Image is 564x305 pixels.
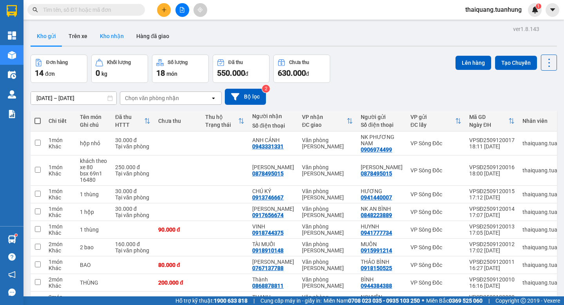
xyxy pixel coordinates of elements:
[253,296,255,305] span: |
[549,6,556,13] span: caret-down
[361,206,403,212] div: NK AN BÌNH
[361,223,403,230] div: HUYNH
[410,209,461,215] div: VP Sông Đốc
[115,164,150,170] div: 250.000 đ
[361,114,403,120] div: Người gửi
[115,137,150,143] div: 30.000 đ
[252,259,294,265] div: LỆ HOA
[80,209,107,215] div: 1 hộp
[302,223,353,236] div: Văn phòng [PERSON_NAME]
[33,7,38,13] span: search
[302,206,353,218] div: Văn phòng [PERSON_NAME]
[469,241,515,247] div: VPSĐ2509120012
[361,230,392,236] div: 0941777734
[115,206,150,212] div: 30.000 đ
[49,223,72,230] div: 1 món
[469,122,508,128] div: Ngày ĐH
[158,279,197,286] div: 200.000 đ
[214,298,248,304] strong: 1900 633 818
[197,7,203,13] span: aim
[161,7,167,13] span: plus
[115,188,150,194] div: 30.000 đ
[302,122,347,128] div: ĐC giao
[252,164,294,170] div: lê hoàng duy
[49,241,72,247] div: 2 món
[8,31,16,40] img: dashboard-icon
[278,68,306,78] span: 630.000
[410,279,461,286] div: VP Sông Đốc
[465,111,519,131] th: Toggle SortBy
[115,143,150,150] div: Tại văn phòng
[252,247,284,254] div: 0918910148
[302,164,353,177] div: Văn phòng [PERSON_NAME]
[469,276,515,283] div: VPSĐ2509120010
[536,4,541,9] sup: 1
[49,143,72,150] div: Khác
[205,122,238,128] div: Trạng thái
[35,68,43,78] span: 14
[361,283,392,289] div: 0944384388
[252,230,284,236] div: 0918744375
[410,244,461,250] div: VP Sông Đốc
[49,259,72,265] div: 1 món
[410,191,461,197] div: VP Sông Đốc
[111,111,154,131] th: Toggle SortBy
[7,5,17,17] img: logo-vxr
[157,3,171,17] button: plus
[49,206,72,212] div: 1 món
[94,27,130,46] button: Kho nhận
[361,212,392,218] div: 0848223889
[8,253,16,261] span: question-circle
[8,110,16,118] img: solution-icon
[45,71,55,77] span: đơn
[115,247,150,254] div: Tại văn phòng
[156,68,165,78] span: 18
[8,271,16,278] span: notification
[469,143,515,150] div: 18:11 [DATE]
[43,5,136,14] input: Tìm tên, số ĐT hoặc mã đơn
[521,298,526,303] span: copyright
[80,226,107,233] div: 1 thùng
[546,3,559,17] button: caret-down
[262,85,270,93] sup: 2
[469,283,515,289] div: 16:16 [DATE]
[469,194,515,201] div: 17:12 [DATE]
[252,194,284,201] div: 0913746667
[201,111,248,131] th: Toggle SortBy
[348,298,420,304] strong: 0708 023 035 - 0935 103 250
[80,279,107,286] div: THÙNG
[49,194,72,201] div: Khác
[361,188,403,194] div: HƯƠNG
[49,294,72,300] div: 2 món
[175,296,248,305] span: Hỗ trợ kỹ thuật:
[152,55,209,83] button: Số lượng18món
[8,71,16,79] img: warehouse-icon
[469,188,515,194] div: VPSĐ2509120015
[252,188,294,194] div: CHÚ KÝ
[49,188,72,194] div: 1 món
[252,170,284,177] div: 0878495015
[62,27,94,46] button: Trên xe
[361,276,403,283] div: BÌNH
[422,299,424,302] span: ⚪️
[469,230,515,236] div: 17:05 [DATE]
[488,296,490,305] span: |
[179,7,185,13] span: file-add
[302,241,353,254] div: Văn phòng [PERSON_NAME]
[158,262,197,268] div: 80.000 đ
[324,296,420,305] span: Miền Nam
[45,19,51,25] span: environment
[80,122,107,128] div: Ghi chú
[469,265,515,271] div: 16:27 [DATE]
[49,276,72,283] div: 2 món
[115,114,144,120] div: Đã thu
[205,114,238,120] div: Thu hộ
[302,276,353,289] div: Văn phòng [PERSON_NAME]
[8,90,16,99] img: warehouse-icon
[361,259,403,265] div: THẢO BÌNH
[410,262,461,268] div: VP Sông Đốc
[289,60,309,65] div: Chưa thu
[410,140,461,146] div: VP Sông Đốc
[410,226,461,233] div: VP Sông Đốc
[252,137,294,143] div: ANH CẢNH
